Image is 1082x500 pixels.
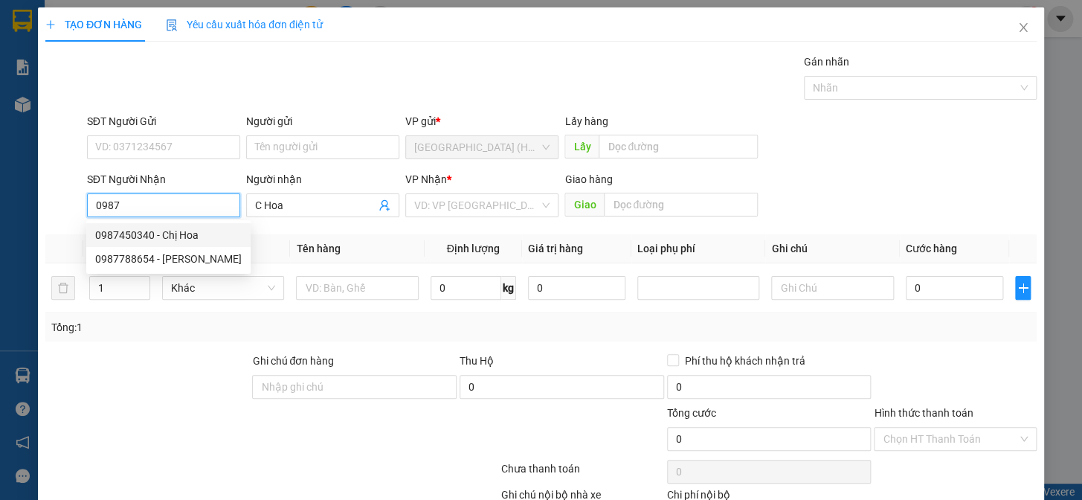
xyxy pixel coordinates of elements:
[252,375,457,399] input: Ghi chú đơn hàng
[631,234,765,263] th: Loại phụ phí
[874,407,973,419] label: Hình thức thanh toán
[447,243,500,254] span: Định lượng
[405,113,558,129] div: VP gửi
[172,100,193,115] span: CC :
[174,48,302,66] div: Trang
[405,173,447,185] span: VP Nhận
[95,227,242,243] div: 0987450340 - Chị Hoa
[13,13,36,28] span: Gửi:
[604,193,758,217] input: Dọc đường
[804,56,849,68] label: Gán nhãn
[95,251,242,267] div: 0987788654 - [PERSON_NAME]
[599,135,758,158] input: Dọc đường
[172,96,303,117] div: 50.000
[564,135,599,158] span: Lấy
[86,223,251,247] div: 0987450340 - Chị Hoa
[86,247,251,271] div: 0987788654 - Ngọc Ánh
[906,243,957,254] span: Cước hàng
[379,199,390,211] span: user-add
[1016,282,1030,294] span: plus
[246,171,399,187] div: Người nhận
[460,355,494,367] span: Thu Hộ
[414,136,550,158] span: Đà Nẵng (Hàng)
[45,19,56,30] span: plus
[296,243,340,254] span: Tên hàng
[166,19,178,31] img: icon
[528,243,583,254] span: Giá trị hàng
[174,13,302,48] div: Buôn Mê Thuột
[296,276,418,300] input: VD: Bàn, Ghế
[1017,22,1029,33] span: close
[246,113,399,129] div: Người gửi
[501,276,516,300] span: kg
[51,276,75,300] button: delete
[45,19,142,31] span: TẠO ĐƠN HÀNG
[174,14,210,30] span: Nhận:
[667,407,716,419] span: Tổng cước
[679,353,811,369] span: Phí thu hộ khách nhận trả
[765,234,899,263] th: Ghi chú
[564,115,608,127] span: Lấy hàng
[87,113,240,129] div: SĐT Người Gửi
[564,193,604,217] span: Giao
[1015,276,1031,300] button: plus
[87,171,240,187] div: SĐT Người Nhận
[13,13,164,64] div: [GEOGRAPHIC_DATA] (Hàng)
[500,461,666,487] div: Chưa thanh toán
[252,355,334,367] label: Ghi chú đơn hàng
[174,66,302,87] div: 0977287584
[528,276,625,300] input: 0
[771,276,893,300] input: Ghi Chú
[564,173,612,185] span: Giao hàng
[51,319,419,336] div: Tổng: 1
[171,277,275,299] span: Khác
[1002,7,1044,49] button: Close
[166,19,323,31] span: Yêu cầu xuất hóa đơn điện tử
